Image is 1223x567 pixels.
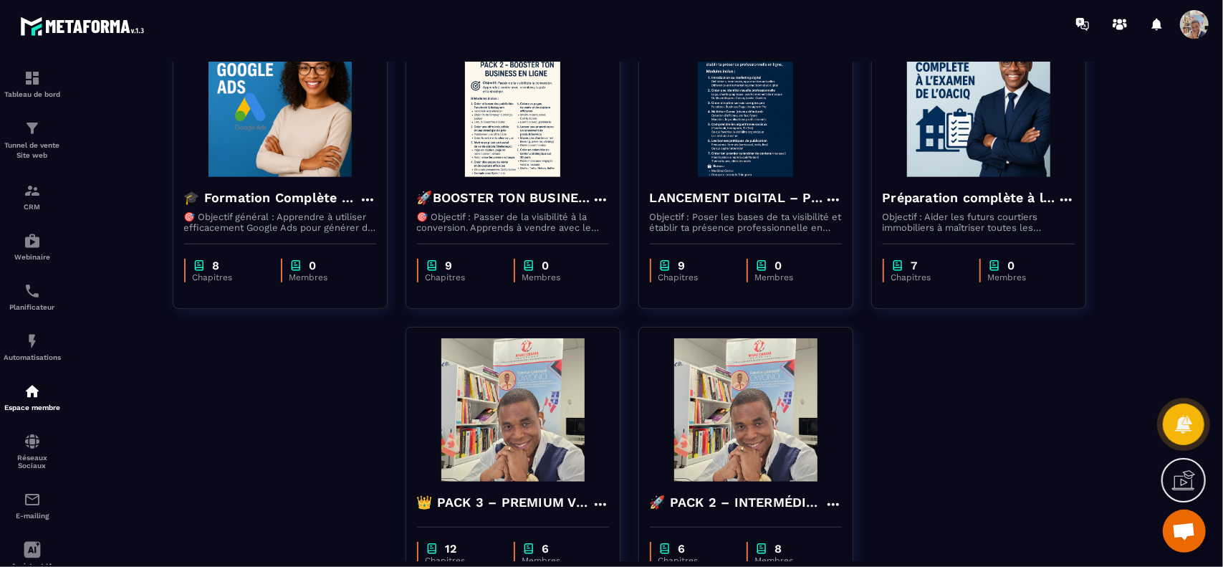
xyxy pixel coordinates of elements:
[426,556,499,566] p: Chapitres
[4,353,61,361] p: Automatisations
[184,188,359,208] h4: 🎓 Formation Complète Google Ads – Maîtriser la publicité sur Google pour propulser votre activité
[4,109,61,171] a: formationformationTunnel de vente Site web
[678,259,686,272] p: 9
[24,333,41,350] img: automations
[4,480,61,530] a: emailemailE-mailing
[4,372,61,422] a: automationsautomationsEspace membre
[417,492,592,513] h4: 👑 PACK 3 – PREMIUM VIP : Immigrer et réussir comme un Pro
[755,556,828,566] p: Membres
[4,512,61,520] p: E-mailing
[650,188,825,208] h4: LANCEMENT DIGITAL – PACK 1
[4,253,61,261] p: Webinaire
[891,259,904,272] img: chapter
[417,211,609,233] p: 🎯 Objectif : Passer de la visibilité à la conversion. Apprends à vendre avec le contenu, la pub e...
[417,338,609,482] img: formation-background
[542,542,550,556] p: 6
[24,120,41,137] img: formation
[446,542,457,556] p: 12
[755,542,768,556] img: chapter
[426,272,499,282] p: Chapitres
[658,272,732,282] p: Chapitres
[4,203,61,211] p: CRM
[650,338,842,482] img: formation-background
[775,259,782,272] p: 0
[24,70,41,87] img: formation
[24,282,41,300] img: scheduler
[522,259,535,272] img: chapter
[658,542,671,556] img: chapter
[542,259,550,272] p: 0
[522,272,595,282] p: Membres
[4,221,61,272] a: automationsautomationsWebinaire
[650,492,825,513] h4: 🚀 PACK 2 – INTERMÉDIAIRE : Réussir son installation au [GEOGRAPHIC_DATA]
[755,259,768,272] img: chapter
[4,322,61,372] a: automationsautomationsAutomatisations
[883,188,1057,208] h4: Préparation complète à l’examen de l’OACIQ
[650,34,842,177] img: formation-background
[911,259,918,272] p: 7
[426,542,438,556] img: chapter
[289,259,302,272] img: chapter
[871,22,1104,327] a: formation-backgroundPréparation complète à l’examen de l’OACIQObjectif : Aider les futurs courtie...
[1008,259,1015,272] p: 0
[522,556,595,566] p: Membres
[4,171,61,221] a: formationformationCRM
[173,22,406,327] a: formation-background🎓 Formation Complète Google Ads – Maîtriser la publicité sur Google pour prop...
[883,211,1075,233] p: Objectif : Aider les futurs courtiers immobiliers à maîtriser toutes les compétences exigées pour...
[24,232,41,249] img: automations
[289,272,362,282] p: Membres
[650,211,842,233] p: Objectif : Poser les bases de ta visibilité et établir ta présence professionnelle en ligne.
[184,34,376,177] img: formation-background
[4,454,61,470] p: Réseaux Sociaux
[4,140,61,161] p: Tunnel de vente Site web
[24,383,41,400] img: automations
[522,542,535,556] img: chapter
[417,188,592,208] h4: 🚀BOOSTER TON BUSINESS EN LIGNE-PACK 2
[4,272,61,322] a: schedulerschedulerPlanificateur
[417,34,609,177] img: formation-background
[24,182,41,199] img: formation
[4,59,61,109] a: formationformationTableau de bord
[658,259,671,272] img: chapter
[213,259,220,272] p: 8
[4,90,61,98] p: Tableau de bord
[193,272,267,282] p: Chapitres
[658,556,732,566] p: Chapitres
[1163,510,1206,553] div: Ouvrir le chat
[988,272,1060,282] p: Membres
[24,491,41,508] img: email
[775,542,782,556] p: 8
[406,22,638,327] a: formation-background🚀BOOSTER TON BUSINESS EN LIGNE-PACK 2🎯 Objectif : Passer de la visibilité à l...
[193,259,206,272] img: chapter
[891,272,965,282] p: Chapitres
[4,303,61,311] p: Planificateur
[988,259,1001,272] img: chapter
[24,433,41,450] img: social-network
[4,422,61,480] a: social-networksocial-networkRéseaux Sociaux
[4,404,61,411] p: Espace membre
[678,542,686,556] p: 6
[638,22,871,327] a: formation-backgroundLANCEMENT DIGITAL – PACK 1Objectif : Poser les bases de ta visibilité et étab...
[883,34,1075,177] img: formation-background
[446,259,453,272] p: 9
[184,211,376,233] p: 🎯 Objectif général : Apprendre à utiliser efficacement Google Ads pour générer du trafic, obtenir...
[310,259,317,272] p: 0
[20,13,149,39] img: logo
[426,259,438,272] img: chapter
[755,272,828,282] p: Membres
